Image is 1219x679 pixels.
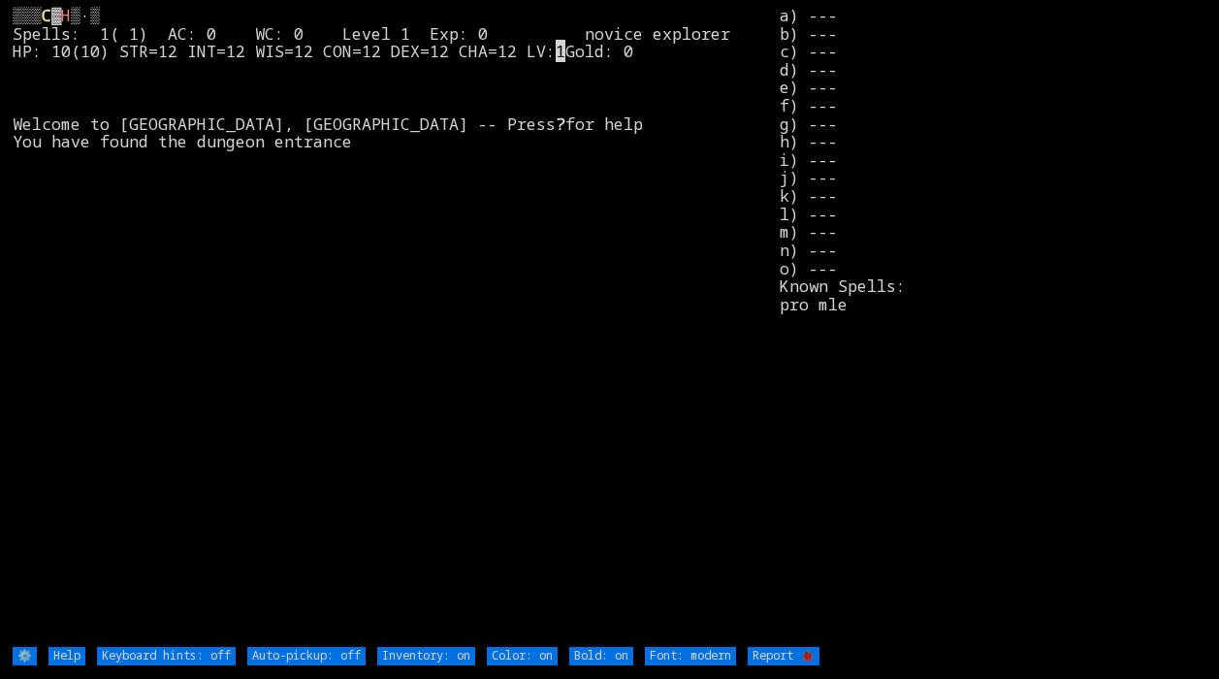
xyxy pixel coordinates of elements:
larn: ▒▒▒ ▓ ▒·▒ Spells: 1( 1) AC: 0 WC: 0 Level 1 Exp: 0 novice explorer HP: 10(10) STR=12 INT=12 WIS=1... [13,7,781,645]
input: Bold: on [569,647,633,665]
b: ? [556,113,565,135]
stats: a) --- b) --- c) --- d) --- e) --- f) --- g) --- h) --- i) --- j) --- k) --- l) --- m) --- n) ---... [780,7,1206,645]
input: Report 🐞 [748,647,819,665]
input: Auto-pickup: off [247,647,366,665]
input: Font: modern [645,647,736,665]
mark: 1 [556,40,565,62]
input: Color: on [487,647,558,665]
font: H [61,4,71,26]
input: Inventory: on [377,647,475,665]
input: Keyboard hints: off [97,647,236,665]
input: ⚙️ [13,647,37,665]
font: C [42,4,51,26]
input: Help [48,647,85,665]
